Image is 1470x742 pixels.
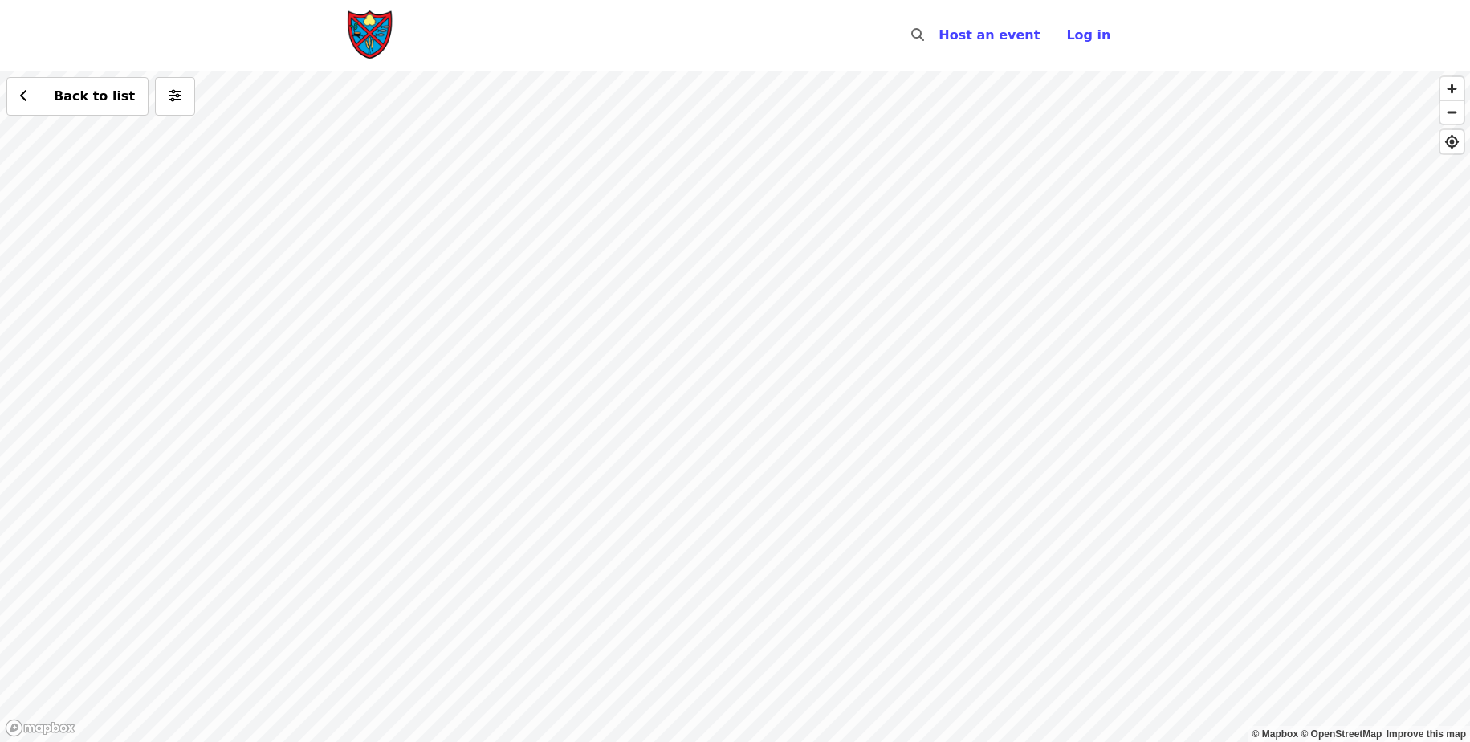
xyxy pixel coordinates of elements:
[20,88,28,104] i: chevron-left icon
[934,16,947,55] input: Search
[169,88,181,104] i: sliders-h icon
[1053,19,1123,51] button: Log in
[155,77,195,116] button: More filters (0 selected)
[347,10,395,61] img: Society of St. Andrew - Home
[54,88,135,104] span: Back to list
[1252,728,1299,740] a: Mapbox
[1440,130,1464,153] button: Find My Location
[939,27,1040,43] a: Host an event
[1066,27,1110,43] span: Log in
[6,77,149,116] button: Back to list
[1301,728,1382,740] a: OpenStreetMap
[1387,728,1466,740] a: Map feedback
[1440,100,1464,124] button: Zoom Out
[911,27,924,43] i: search icon
[1440,77,1464,100] button: Zoom In
[5,719,75,737] a: Mapbox logo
